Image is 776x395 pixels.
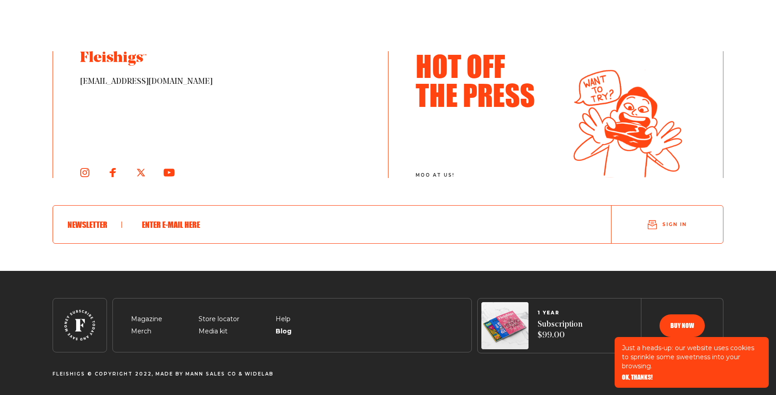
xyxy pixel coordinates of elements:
[53,371,152,377] span: Fleishigs © Copyright 2022
[68,220,122,230] h6: Newsletter
[670,323,694,329] span: Buy now
[152,371,154,377] span: ,
[611,209,723,240] button: Sign in
[622,374,653,381] button: OK, THANKS!
[199,315,239,323] a: Store locator
[538,319,582,342] span: Subscription $99.00
[199,314,239,325] span: Store locator
[276,314,291,325] span: Help
[199,327,228,335] a: Media kit
[80,77,361,87] span: [EMAIL_ADDRESS][DOMAIN_NAME]
[131,314,162,325] span: Magazine
[185,371,237,377] span: Mann Sales CO
[245,371,274,377] span: Widelab
[416,173,552,178] span: moo at us!
[481,302,529,349] img: Magazines image
[185,371,237,377] a: Mann Sales CO
[622,343,761,371] p: Just a heads-up: our website uses cookies to sprinkle some sweetness into your browsing.
[155,371,184,377] span: Made By
[238,371,243,377] span: &
[136,213,582,236] input: Enter e-mail here
[276,315,291,323] a: Help
[416,51,547,109] h3: Hot Off The Press
[199,326,228,337] span: Media kit
[660,314,705,337] button: Buy now
[662,221,687,228] span: Sign in
[245,371,274,377] a: Widelab
[538,310,582,316] span: 1 YEAR
[131,315,162,323] a: Magazine
[131,326,151,337] span: Merch
[131,327,151,335] a: Merch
